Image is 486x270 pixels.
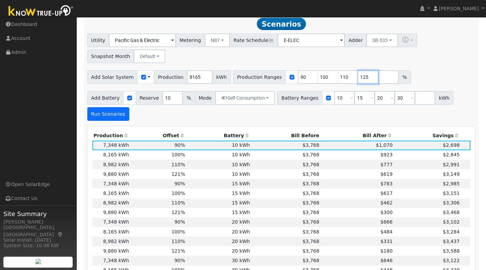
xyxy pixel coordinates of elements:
[380,210,393,215] span: $300
[154,70,187,84] span: Production
[380,239,393,244] span: $331
[443,258,459,263] span: $3,122
[443,152,459,157] span: $2,845
[380,229,393,235] span: $484
[380,190,393,196] span: $617
[398,70,411,84] span: %
[175,219,185,225] span: 90%
[366,33,398,47] button: SB-535
[3,209,73,218] span: Site Summary
[186,141,251,150] td: 10 kWh
[443,171,459,177] span: $3,149
[303,142,319,148] span: $3,768
[251,131,321,141] th: Bill Before
[186,256,251,265] td: 30 kWh
[186,169,251,179] td: 10 kWh
[303,248,319,254] span: $3,768
[186,208,251,217] td: 15 kWh
[303,152,319,157] span: $3,768
[136,91,163,105] span: Reserve
[172,248,185,254] span: 121%
[130,131,187,141] th: Offset
[380,219,393,225] span: $666
[443,200,459,205] span: $3,306
[92,227,130,237] td: 8,165 kWh
[92,141,130,150] td: 7,348 kWh
[175,142,185,148] span: 90%
[212,70,231,84] span: kWh
[92,198,130,208] td: 8,982 kWh
[303,190,319,196] span: $3,768
[303,171,319,177] span: $3,768
[443,142,459,148] span: $2,698
[87,70,138,84] span: Add Solar System
[87,49,134,63] span: Snapshot Month
[35,259,41,264] img: retrieve
[443,190,459,196] span: $3,151
[435,91,453,105] span: kWh
[5,4,77,19] img: Know True-Up
[277,91,322,105] span: Battery Ranges
[3,237,73,244] div: Solar Install: [DATE]
[303,181,319,186] span: $3,768
[87,33,109,47] span: Utility
[443,229,459,235] span: $3,284
[380,200,393,205] span: $462
[3,218,73,226] div: [PERSON_NAME]
[92,131,130,141] th: Production
[205,33,230,47] button: NBT
[92,188,130,198] td: 8,165 kWh
[172,162,185,167] span: 110%
[186,227,251,237] td: 20 kWh
[186,160,251,169] td: 10 kWh
[215,91,275,105] button: Self Consumption
[3,242,73,249] div: System Size: 10.08 kW
[172,229,185,235] span: 100%
[182,91,195,105] span: %
[92,217,130,227] td: 7,348 kWh
[380,181,393,186] span: $783
[92,256,130,265] td: 7,348 kWh
[92,246,130,256] td: 9,880 kWh
[380,248,393,254] span: $180
[233,70,286,84] span: Production Ranges
[303,229,319,235] span: $3,768
[134,49,165,63] button: Default
[92,169,130,179] td: 9,880 kWh
[186,198,251,208] td: 15 kWh
[432,133,454,138] span: Savings
[172,152,185,157] span: 100%
[230,33,278,47] span: Rate Schedule
[380,162,393,167] span: $777
[443,248,459,254] span: $3,588
[380,152,393,157] span: $923
[303,239,319,244] span: $3,768
[172,239,185,244] span: 110%
[376,142,393,148] span: $1,070
[92,160,130,169] td: 8,982 kWh
[321,131,394,141] th: Bill After
[380,258,393,263] span: $646
[257,18,306,30] span: Scenarios
[303,162,319,167] span: $3,768
[186,150,251,160] td: 10 kWh
[87,107,129,121] button: Run Scenarios
[186,188,251,198] td: 15 kWh
[92,179,130,188] td: 7,348 kWh
[303,200,319,205] span: $3,768
[57,232,63,237] a: Map
[344,33,367,47] span: Adder
[186,237,251,246] td: 20 kWh
[303,219,319,225] span: $3,768
[439,6,479,11] span: [PERSON_NAME]
[176,33,205,47] span: Metering
[87,91,124,105] span: Add Battery
[443,219,459,225] span: $3,102
[92,237,130,246] td: 8,982 kWh
[3,224,73,238] div: [GEOGRAPHIC_DATA], [GEOGRAPHIC_DATA]
[443,181,459,186] span: $2,985
[186,179,251,188] td: 15 kWh
[278,33,345,47] input: Select a Rate Schedule
[443,239,459,244] span: $3,437
[109,33,176,47] input: Select a Utility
